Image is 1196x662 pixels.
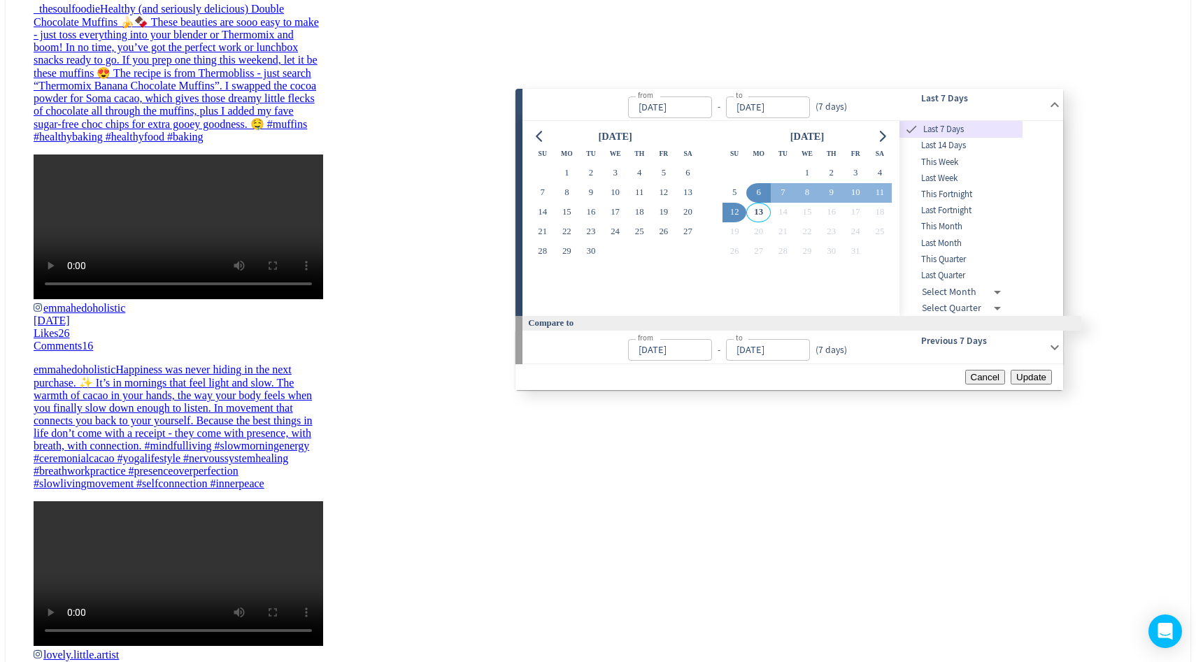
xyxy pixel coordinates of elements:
div: Compare to [515,316,1081,331]
div: - [712,343,726,357]
span: 16 [82,340,93,352]
button: 16 [579,203,604,222]
div: Last 7 Days [899,121,1023,138]
button: 14 [530,203,555,222]
button: Cancel [965,370,1006,384]
button: 12 [652,183,676,203]
button: 28 [530,242,555,261]
button: 11 [627,183,652,203]
button: 10 [843,183,868,203]
span: Last Month [899,237,1023,250]
button: 13 [676,183,700,203]
span: Update [1016,372,1046,382]
button: 23 [579,222,604,242]
th: Thursday [819,144,843,164]
button: 26 [722,242,747,261]
label: to [736,90,743,101]
span: Last Fortnight [899,204,1023,217]
button: 8 [555,183,579,203]
div: This Fortnight [899,187,1023,203]
button: 31 [843,242,868,261]
th: Saturday [676,144,700,164]
span: Last Week [899,172,1023,185]
button: 15 [795,203,820,222]
label: to [736,333,743,344]
button: 29 [795,242,820,261]
th: Monday [555,144,579,164]
button: 19 [652,203,676,222]
th: Friday [652,144,676,164]
h6: Last 7 Days [921,91,1044,106]
p: Happiness was never hiding in the next purchase. ✨ It’s in mornings that feel light and slow. The... [34,364,323,490]
button: 20 [746,222,771,242]
span: emmahedoholistic [43,302,125,314]
th: Sunday [722,144,747,164]
div: Open Intercom Messenger [1148,614,1182,648]
button: 2 [579,164,604,183]
div: ( 7 days ) [810,343,847,357]
span: _thesoulfoodie [34,3,100,15]
span: This Quarter [899,253,1023,266]
div: This Quarter [899,252,1023,268]
span: emmahedoholistic [34,364,115,375]
button: 19 [722,222,747,242]
th: Wednesday [603,144,627,164]
div: Select Quarter [922,300,1006,316]
a: emmahedoholistic[DATE]Likes26Comments16emmahedoholisticHappiness was never hiding in the next pur... [34,302,323,649]
button: 9 [579,183,604,203]
th: Sunday [530,144,555,164]
button: 8 [795,183,820,203]
div: Select Month [922,284,1006,300]
button: 6 [676,164,700,183]
div: from-to(7 days)Last 7 Days [522,121,1063,316]
button: 25 [627,222,652,242]
button: 17 [603,203,627,222]
button: 5 [652,164,676,183]
div: from-to(7 days)Last 7 Days [522,89,1063,121]
button: 9 [819,183,843,203]
button: 20 [676,203,700,222]
button: 15 [555,203,579,222]
span: This Month [899,220,1023,233]
button: 27 [746,242,771,261]
p: Healthy (and seriously delicious) Double Chocolate Muffins 🍌🍫 These beauties are sooo easy to mak... [34,3,323,143]
button: 13 [746,203,771,222]
div: from-to(7 days)Previous 7 Days [522,331,1063,364]
button: 7 [530,183,555,203]
button: 5 [722,183,747,203]
span: Last Quarter [899,269,1023,282]
div: Comments [34,340,323,352]
button: 3 [843,164,868,183]
span: This Week [899,156,1023,169]
button: 17 [843,203,868,222]
nav: presets [899,121,1023,316]
h6: Previous 7 Days [921,333,1044,349]
th: Tuesday [771,144,795,164]
div: Last Quarter [899,268,1023,284]
button: 6 [746,183,771,203]
div: ( 7 days ) [810,100,853,114]
button: 4 [627,164,652,183]
div: Last Month [899,236,1023,252]
th: Saturday [868,144,892,164]
button: 22 [795,222,820,242]
button: Update [1011,370,1052,384]
button: 26 [652,222,676,242]
span: lovely.little.artist [43,649,119,661]
th: Wednesday [795,144,820,164]
div: This Month [899,219,1023,235]
label: from [638,333,653,344]
button: 1 [795,164,820,183]
button: 11 [868,183,892,203]
button: 22 [555,222,579,242]
div: Last Week [899,171,1023,187]
button: 21 [771,222,795,242]
div: This Week [899,154,1023,171]
span: Last 7 Days [920,123,1023,136]
div: [DATE] [595,129,636,144]
button: 14 [771,203,795,222]
div: Likes [34,327,323,340]
button: 24 [603,222,627,242]
button: 3 [603,164,627,183]
button: 10 [603,183,627,203]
